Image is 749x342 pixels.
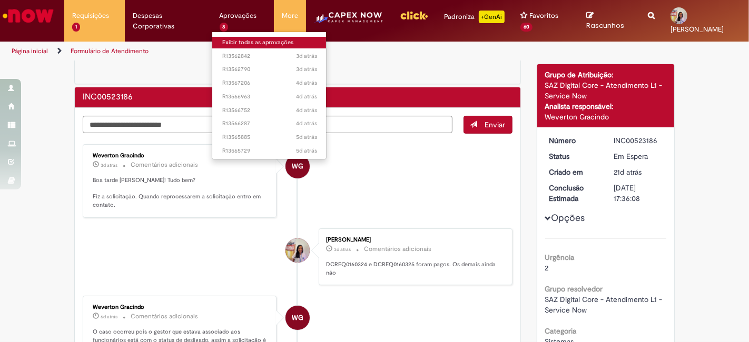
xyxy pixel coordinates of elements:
[212,132,328,143] a: Aberto R13565885 :
[464,116,513,134] button: Enviar
[223,133,318,142] span: R13565885
[220,23,229,32] span: 8
[212,77,328,89] a: Aberto R13567206 :
[541,135,606,146] dt: Número
[297,106,318,114] time: 25/09/2025 13:57:28
[545,326,577,336] b: Categoria
[212,91,328,103] a: Aberto R13566963 :
[479,11,505,23] p: +GenAi
[520,23,533,32] span: 60
[297,133,318,141] time: 25/09/2025 10:51:50
[297,52,318,60] span: 3d atrás
[297,79,318,87] span: 4d atrás
[285,238,310,263] div: Mariana Carneiro Ribeiro da Silva
[285,154,310,178] div: Weverton Gracindo
[545,101,667,112] div: Analista responsável:
[212,105,328,116] a: Aberto R13566752 :
[212,145,328,157] a: Aberto R13565729 :
[292,154,303,179] span: WG
[223,79,318,87] span: R13567206
[326,260,501,277] p: DCREQ0160324 e DCREQ0160325 foram pagos. Os demais ainda não
[12,47,48,55] a: Página inicial
[297,119,318,127] time: 25/09/2025 11:55:32
[297,133,318,141] span: 5d atrás
[223,147,318,155] span: R13565729
[297,79,318,87] time: 25/09/2025 15:06:13
[223,65,318,74] span: R13562790
[297,93,318,100] time: 25/09/2025 14:33:32
[297,65,318,73] time: 27/09/2025 10:16:08
[326,237,501,243] div: [PERSON_NAME]
[133,11,203,32] span: Despesas Corporativas
[72,11,109,21] span: Requisições
[101,162,117,168] span: 3d atrás
[297,147,318,155] span: 5d atrás
[614,167,663,177] div: 08/09/2025 17:00:56
[545,263,549,273] span: 2
[297,65,318,73] span: 3d atrás
[223,106,318,115] span: R13566752
[614,135,663,146] div: INC00523186
[671,25,724,34] span: [PERSON_NAME]
[297,93,318,100] span: 4d atrás
[131,160,198,169] small: Comentários adicionais
[297,147,318,155] time: 25/09/2025 10:24:57
[545,284,603,294] b: Grupo resolvedor
[314,11,384,32] img: CapexLogo5.png
[8,42,491,61] ul: Trilhas de página
[541,151,606,162] dt: Status
[212,118,328,129] a: Aberto R13566287 :
[614,167,642,177] span: 21d atrás
[545,69,667,80] div: Grupo de Atribuição:
[83,116,452,133] textarea: Digite sua mensagem aqui...
[101,162,117,168] time: 26/09/2025 15:27:02
[212,32,327,159] ul: Aprovações
[285,306,310,330] div: Weverton Gracindo
[541,167,606,177] dt: Criado em
[131,312,198,321] small: Comentários adicionais
[93,176,268,209] p: Boa tarde [PERSON_NAME]! Tudo bem? Fiz a solicitação. Quando reprocessarem a solicitação entro em...
[220,11,257,21] span: Aprovações
[297,119,318,127] span: 4d atrás
[614,167,642,177] time: 08/09/2025 17:00:56
[223,52,318,61] span: R13562842
[334,246,351,253] time: 26/09/2025 13:00:04
[297,52,318,60] time: 27/09/2025 10:16:45
[364,245,431,254] small: Comentários adicionais
[444,11,505,23] div: Padroniza
[1,5,55,26] img: ServiceNow
[586,21,624,31] span: Rascunhos
[485,120,506,129] span: Enviar
[223,93,318,101] span: R13566963
[586,11,632,31] a: Rascunhos
[212,37,328,48] a: Exibir todas as aprovações
[282,11,298,21] span: More
[71,47,149,55] a: Formulário de Atendimento
[545,295,665,315] span: SAZ Digital Core - Atendimento L1 - Service Now
[545,253,575,262] b: Urgência
[93,304,268,310] div: Weverton Gracindo
[212,51,328,62] a: Aberto R13562842 :
[545,80,667,101] div: SAZ Digital Core - Atendimento L1 - Service Now
[614,151,663,162] div: Em Espera
[101,314,117,320] time: 23/09/2025 15:06:19
[93,153,268,159] div: Weverton Gracindo
[101,314,117,320] span: 6d atrás
[212,64,328,75] a: Aberto R13562790 :
[545,112,667,122] div: Weverton Gracindo
[614,183,663,204] div: [DATE] 17:36:08
[400,7,428,23] img: click_logo_yellow_360x200.png
[72,23,80,32] span: 1
[297,106,318,114] span: 4d atrás
[292,305,303,330] span: WG
[83,93,133,102] h2: INC00523186 Histórico de tíquete
[223,119,318,128] span: R13566287
[541,183,606,204] dt: Conclusão Estimada
[529,11,558,21] span: Favoritos
[334,246,351,253] span: 3d atrás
